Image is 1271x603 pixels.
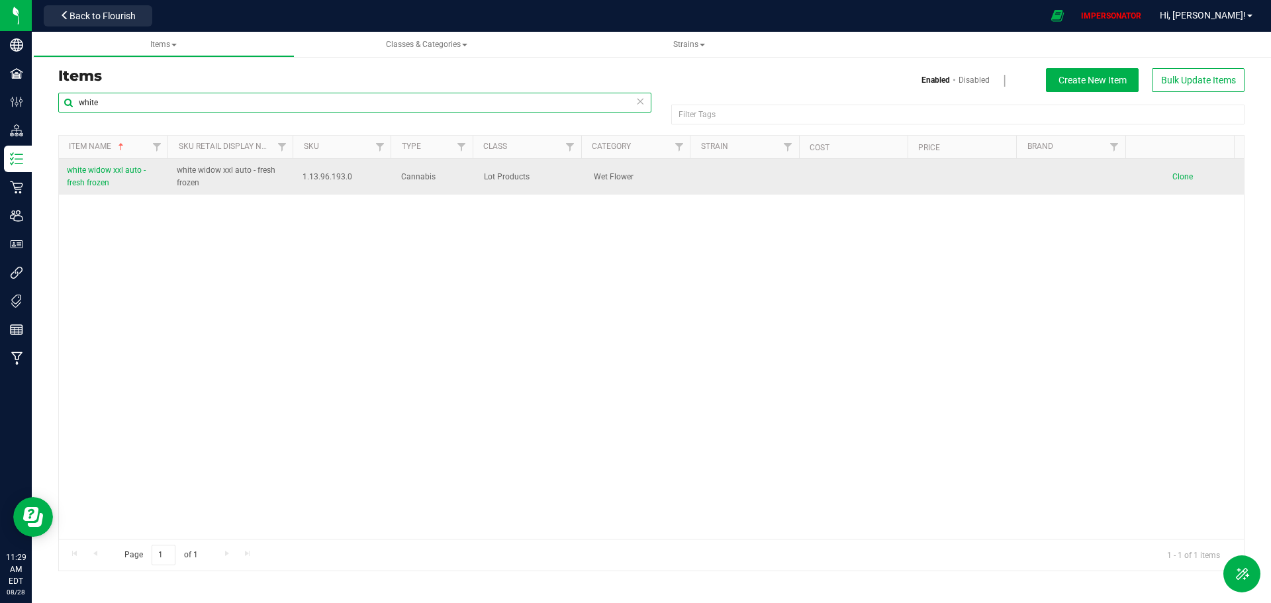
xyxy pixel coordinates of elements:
[483,142,507,151] a: Class
[70,11,136,21] span: Back to Flourish
[450,136,472,158] a: Filter
[304,142,319,151] a: SKU
[1172,172,1206,181] a: Clone
[1160,10,1246,21] span: Hi, [PERSON_NAME]!
[67,165,146,187] span: white widow xxl auto - fresh frozen
[67,164,161,189] a: white widow xxl auto - fresh frozen
[959,74,990,86] a: Disabled
[10,323,23,336] inline-svg: Reports
[10,351,23,365] inline-svg: Manufacturing
[6,551,26,587] p: 11:29 AM EDT
[13,497,53,537] iframe: Resource center
[386,40,467,49] span: Classes & Categories
[10,181,23,194] inline-svg: Retail
[402,142,421,151] a: Type
[1076,10,1147,22] p: IMPERSONATOR
[594,171,688,183] span: Wet Flower
[559,136,581,158] a: Filter
[10,67,23,80] inline-svg: Facilities
[592,142,631,151] a: Category
[635,93,645,110] span: Clear
[484,171,578,183] span: Lot Products
[921,74,950,86] a: Enabled
[1172,172,1193,181] span: Clone
[113,545,209,565] span: Page of 1
[10,124,23,137] inline-svg: Distribution
[673,40,705,49] span: Strains
[701,142,728,151] a: Strain
[303,171,385,183] span: 1.13.96.193.0
[150,40,177,49] span: Items
[1156,545,1231,565] span: 1 - 1 of 1 items
[1152,68,1245,92] button: Bulk Update Items
[69,142,126,151] a: Item Name
[810,143,829,152] a: Cost
[777,136,798,158] a: Filter
[1043,3,1072,28] span: Open Ecommerce Menu
[146,136,167,158] a: Filter
[1103,136,1125,158] a: Filter
[58,93,651,113] input: Search Item Name, SKU Retail Name, or Part Number
[668,136,690,158] a: Filter
[179,142,278,151] a: Sku Retail Display Name
[369,136,391,158] a: Filter
[1223,555,1260,592] button: Toggle Menu
[401,171,467,183] span: Cannabis
[10,95,23,109] inline-svg: Configuration
[918,143,940,152] a: Price
[44,5,152,26] button: Back to Flourish
[271,136,293,158] a: Filter
[58,68,641,84] h3: Items
[10,152,23,165] inline-svg: Inventory
[1027,142,1053,151] a: Brand
[6,587,26,597] p: 08/28
[177,164,287,189] span: white widow xxl auto - fresh frozen
[10,238,23,251] inline-svg: User Roles
[10,266,23,279] inline-svg: Integrations
[1046,68,1139,92] button: Create New Item
[152,545,175,565] input: 1
[10,38,23,52] inline-svg: Company
[1161,75,1236,85] span: Bulk Update Items
[10,295,23,308] inline-svg: Tags
[1059,75,1127,85] span: Create New Item
[10,209,23,222] inline-svg: Users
